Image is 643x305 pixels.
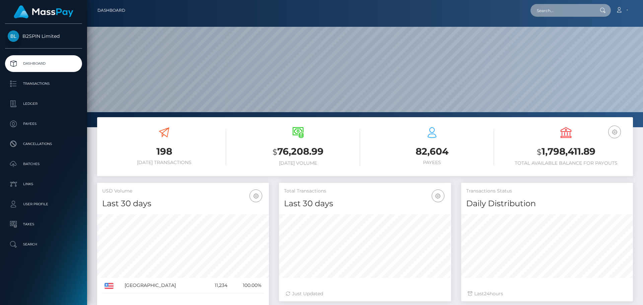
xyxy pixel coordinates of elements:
[5,176,82,193] a: Links
[504,145,628,159] h3: 1,798,411.89
[8,219,79,229] p: Taxes
[8,239,79,249] p: Search
[8,30,19,42] img: B2SPIN Limited
[8,79,79,89] p: Transactions
[97,3,125,17] a: Dashboard
[5,75,82,92] a: Transactions
[5,196,82,213] a: User Profile
[466,198,628,210] h4: Daily Distribution
[5,136,82,152] a: Cancellations
[484,291,490,297] span: 24
[468,290,626,297] div: Last hours
[5,116,82,132] a: Payees
[122,278,204,293] td: [GEOGRAPHIC_DATA]
[284,198,446,210] h4: Last 30 days
[230,278,264,293] td: 100.00%
[286,290,444,297] div: Just Updated
[370,145,494,158] h3: 82,604
[104,283,114,289] img: US.png
[14,5,73,18] img: MassPay Logo
[284,188,446,195] h5: Total Transactions
[8,179,79,189] p: Links
[8,139,79,149] p: Cancellations
[370,160,494,165] h6: Payees
[8,159,79,169] p: Batches
[204,278,230,293] td: 11,234
[504,160,628,166] h6: Total Available Balance for Payouts
[102,160,226,165] h6: [DATE] Transactions
[5,33,82,39] span: B2SPIN Limited
[530,4,593,17] input: Search...
[8,99,79,109] p: Ledger
[273,147,277,157] small: $
[8,199,79,209] p: User Profile
[102,145,226,158] h3: 198
[5,55,82,72] a: Dashboard
[102,188,264,195] h5: USD Volume
[236,145,360,159] h3: 76,208.99
[466,188,628,195] h5: Transactions Status
[5,236,82,253] a: Search
[5,156,82,172] a: Batches
[102,198,264,210] h4: Last 30 days
[5,216,82,233] a: Taxes
[5,95,82,112] a: Ledger
[537,147,542,157] small: $
[8,59,79,69] p: Dashboard
[8,119,79,129] p: Payees
[236,160,360,166] h6: [DATE] Volume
